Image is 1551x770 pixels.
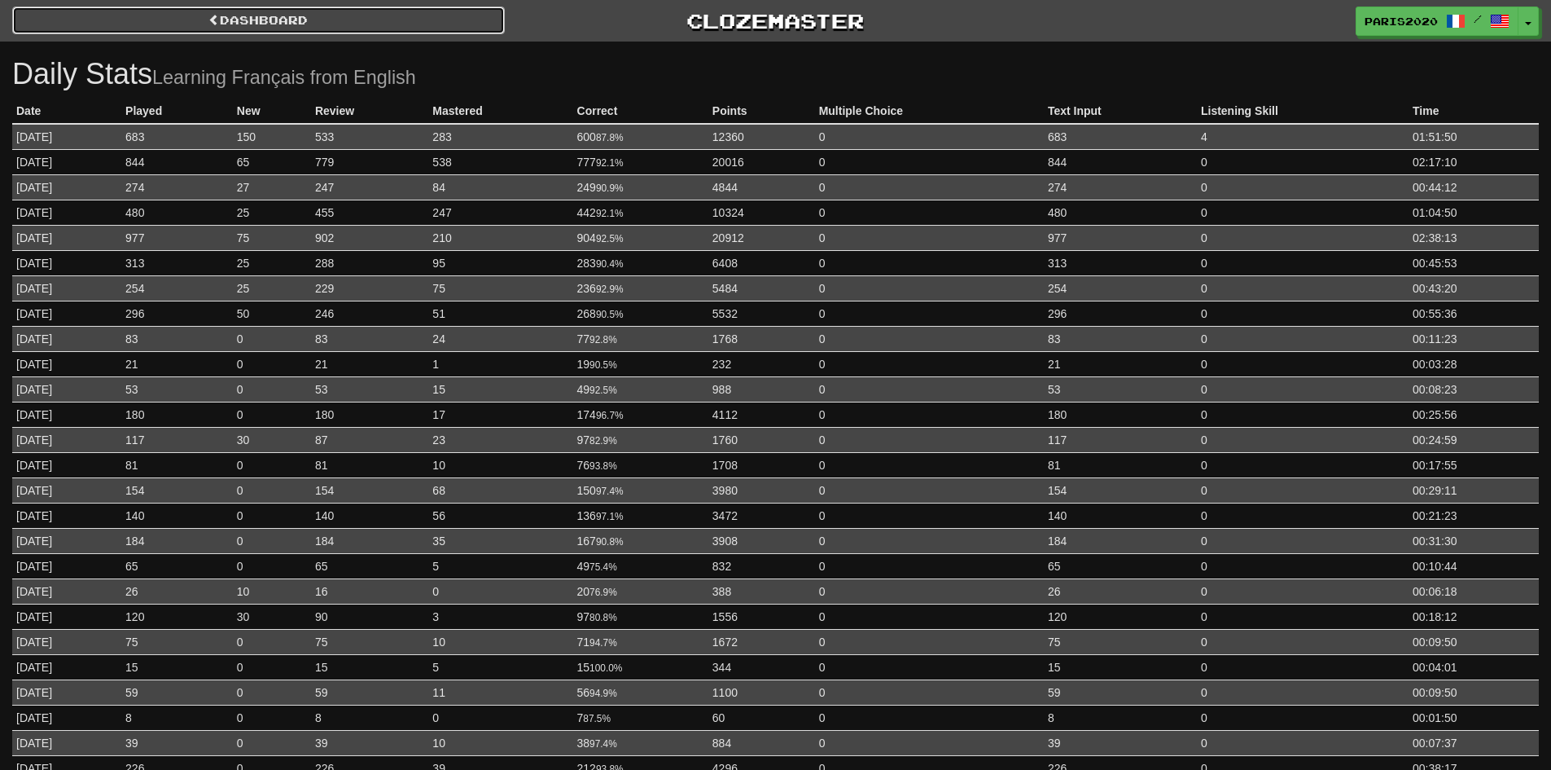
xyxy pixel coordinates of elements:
[311,326,428,351] td: 83
[589,688,617,699] small: 94.9%
[815,351,1044,376] td: 0
[1044,553,1197,579] td: 65
[121,99,233,124] th: Played
[233,477,311,503] td: 0
[121,225,233,250] td: 977
[573,477,708,503] td: 150
[573,604,708,629] td: 97
[815,477,1044,503] td: 0
[708,528,815,553] td: 3908
[573,654,708,680] td: 15
[1197,301,1409,326] td: 0
[589,435,617,447] small: 82.9%
[589,460,617,472] small: 93.8%
[815,654,1044,680] td: 0
[12,427,121,452] td: [DATE]
[1474,13,1482,24] span: /
[708,604,815,629] td: 1556
[708,301,815,326] td: 5532
[311,301,428,326] td: 246
[233,225,311,250] td: 75
[589,587,617,598] small: 76.9%
[1197,149,1409,174] td: 0
[1197,477,1409,503] td: 0
[311,225,428,250] td: 902
[815,427,1044,452] td: 0
[708,680,815,705] td: 1100
[815,680,1044,705] td: 0
[12,680,121,705] td: [DATE]
[815,528,1044,553] td: 0
[1197,174,1409,200] td: 0
[573,402,708,427] td: 174
[589,359,617,371] small: 90.5%
[708,452,815,477] td: 1708
[233,174,311,200] td: 27
[1044,579,1197,604] td: 26
[1197,402,1409,427] td: 0
[152,67,416,88] small: Learning Français from English
[1197,553,1409,579] td: 0
[311,99,428,124] th: Review
[311,654,428,680] td: 15
[815,376,1044,402] td: 0
[233,200,311,225] td: 25
[573,680,708,705] td: 56
[1197,604,1409,629] td: 0
[708,326,815,351] td: 1768
[708,99,815,124] th: Points
[708,149,815,174] td: 20016
[121,200,233,225] td: 480
[311,124,428,150] td: 533
[1044,503,1197,528] td: 140
[1044,654,1197,680] td: 15
[596,309,624,320] small: 90.5%
[12,200,121,225] td: [DATE]
[121,705,233,730] td: 8
[1197,528,1409,553] td: 0
[311,174,428,200] td: 247
[589,561,617,573] small: 75.4%
[1044,200,1197,225] td: 480
[708,225,815,250] td: 20912
[589,637,617,649] small: 94.7%
[12,124,121,150] td: [DATE]
[815,402,1044,427] td: 0
[12,654,121,680] td: [DATE]
[428,149,572,174] td: 538
[815,200,1044,225] td: 0
[1409,250,1539,275] td: 00:45:53
[1197,503,1409,528] td: 0
[708,351,815,376] td: 232
[815,553,1044,579] td: 0
[428,200,572,225] td: 247
[311,149,428,174] td: 779
[529,7,1022,35] a: Clozemaster
[1409,174,1539,200] td: 00:44:12
[121,503,233,528] td: 140
[1409,477,1539,503] td: 00:29:11
[428,402,572,427] td: 17
[428,477,572,503] td: 68
[815,629,1044,654] td: 0
[428,225,572,250] td: 210
[233,579,311,604] td: 10
[1197,680,1409,705] td: 0
[1044,604,1197,629] td: 120
[573,629,708,654] td: 71
[815,503,1044,528] td: 0
[428,174,572,200] td: 84
[708,503,815,528] td: 3472
[1044,351,1197,376] td: 21
[121,301,233,326] td: 296
[428,452,572,477] td: 10
[589,334,617,345] small: 92.8%
[1409,553,1539,579] td: 00:10:44
[1409,604,1539,629] td: 00:18:12
[708,427,815,452] td: 1760
[1197,629,1409,654] td: 0
[428,503,572,528] td: 56
[121,326,233,351] td: 83
[1409,503,1539,528] td: 00:21:23
[573,326,708,351] td: 77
